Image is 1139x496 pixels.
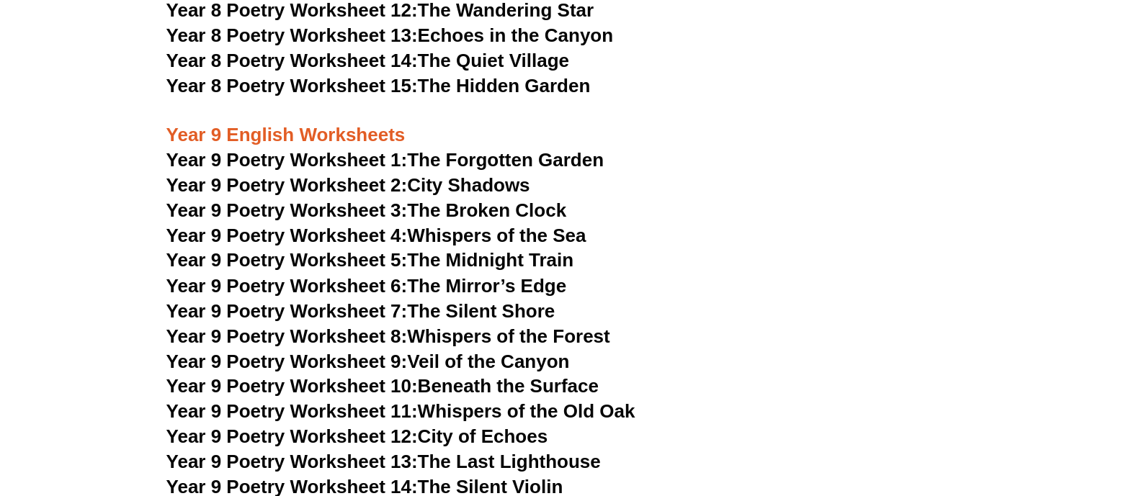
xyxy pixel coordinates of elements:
[166,199,567,221] a: Year 9 Poetry Worksheet 3:The Broken Clock
[166,249,408,271] span: Year 9 Poetry Worksheet 5:
[166,99,973,148] h3: Year 9 English Worksheets
[166,425,548,446] a: Year 9 Poetry Worksheet 12:City of Echoes
[166,75,418,96] span: Year 8 Poetry Worksheet 15:
[166,24,614,46] a: Year 8 Poetry Worksheet 13:Echoes in the Canyon
[166,325,610,346] a: Year 9 Poetry Worksheet 8:Whispers of the Forest
[166,350,570,371] a: Year 9 Poetry Worksheet 9:Veil of the Canyon
[166,199,408,221] span: Year 9 Poetry Worksheet 3:
[166,174,408,196] span: Year 9 Poetry Worksheet 2:
[166,174,530,196] a: Year 9 Poetry Worksheet 2:City Shadows
[166,24,418,46] span: Year 8 Poetry Worksheet 13:
[166,149,604,171] a: Year 9 Poetry Worksheet 1:The Forgotten Garden
[166,274,567,296] a: Year 9 Poetry Worksheet 6:The Mirror’s Edge
[166,374,418,396] span: Year 9 Poetry Worksheet 10:
[166,450,601,472] a: Year 9 Poetry Worksheet 13:The Last Lighthouse
[166,249,574,271] a: Year 9 Poetry Worksheet 5:The Midnight Train
[166,425,418,446] span: Year 9 Poetry Worksheet 12:
[166,50,569,71] a: Year 8 Poetry Worksheet 14:The Quiet Village
[166,75,591,96] a: Year 8 Poetry Worksheet 15:The Hidden Garden
[166,374,599,396] a: Year 9 Poetry Worksheet 10:Beneath the Surface
[166,299,555,321] a: Year 9 Poetry Worksheet 7:The Silent Shore
[166,450,418,472] span: Year 9 Poetry Worksheet 13:
[166,274,408,296] span: Year 9 Poetry Worksheet 6:
[166,225,586,246] a: Year 9 Poetry Worksheet 4:Whispers of the Sea
[166,299,408,321] span: Year 9 Poetry Worksheet 7:
[166,400,418,421] span: Year 9 Poetry Worksheet 11:
[166,350,408,371] span: Year 9 Poetry Worksheet 9:
[166,149,408,171] span: Year 9 Poetry Worksheet 1:
[166,225,408,246] span: Year 9 Poetry Worksheet 4:
[166,50,418,71] span: Year 8 Poetry Worksheet 14:
[166,325,408,346] span: Year 9 Poetry Worksheet 8:
[1067,427,1139,496] iframe: Chat Widget
[166,400,635,421] a: Year 9 Poetry Worksheet 11:Whispers of the Old Oak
